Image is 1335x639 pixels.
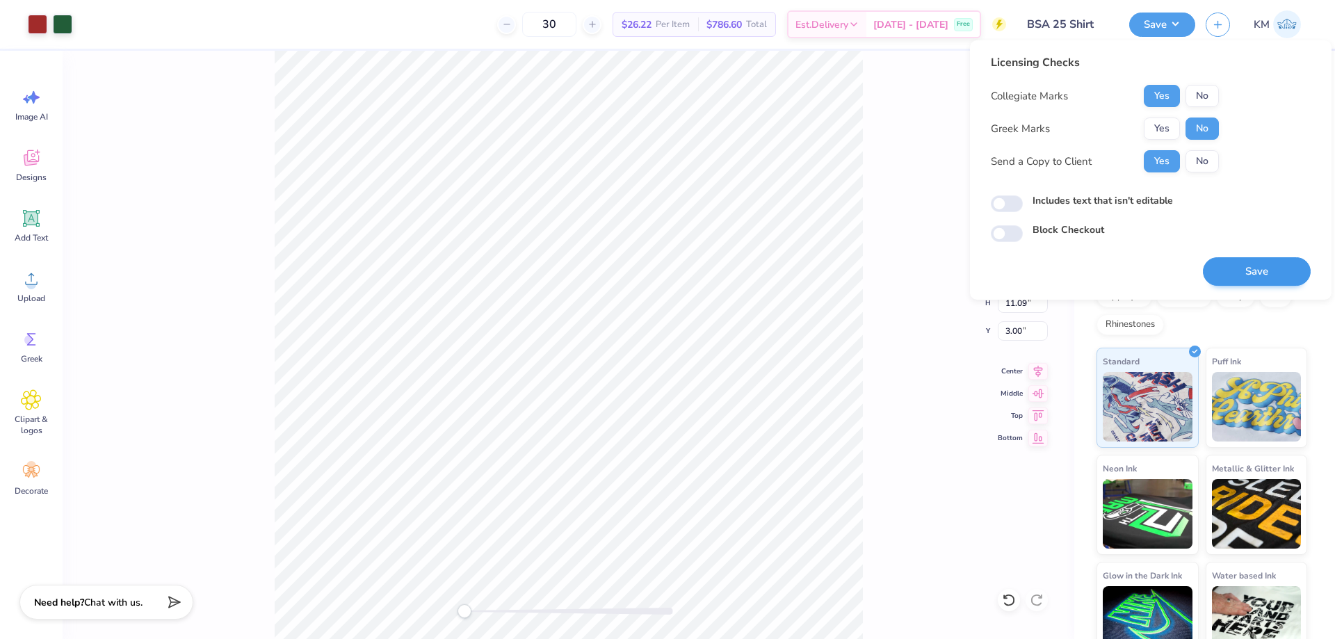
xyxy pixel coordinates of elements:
[998,432,1023,444] span: Bottom
[1033,193,1173,208] label: Includes text that isn't editable
[656,17,690,32] span: Per Item
[706,17,742,32] span: $786.60
[1186,85,1219,107] button: No
[1103,479,1192,549] img: Neon Ink
[1186,150,1219,172] button: No
[1212,479,1302,549] img: Metallic & Glitter Ink
[1103,354,1140,369] span: Standard
[1247,10,1307,38] a: KM
[1103,372,1192,442] img: Standard
[8,414,54,436] span: Clipart & logos
[21,353,42,364] span: Greek
[458,604,471,618] div: Accessibility label
[1203,257,1311,286] button: Save
[1144,150,1180,172] button: Yes
[991,54,1219,71] div: Licensing Checks
[1144,118,1180,140] button: Yes
[1273,10,1301,38] img: Karl Michael Narciza
[16,172,47,183] span: Designs
[1212,461,1294,476] span: Metallic & Glitter Ink
[998,366,1023,377] span: Center
[1254,17,1270,33] span: KM
[84,596,143,609] span: Chat with us.
[1212,568,1276,583] span: Water based Ink
[1144,85,1180,107] button: Yes
[873,17,948,32] span: [DATE] - [DATE]
[15,232,48,243] span: Add Text
[1033,223,1104,237] label: Block Checkout
[998,388,1023,399] span: Middle
[1212,372,1302,442] img: Puff Ink
[1017,10,1119,38] input: Untitled Design
[622,17,652,32] span: $26.22
[957,19,970,29] span: Free
[15,485,48,496] span: Decorate
[998,410,1023,421] span: Top
[1212,354,1241,369] span: Puff Ink
[522,12,576,37] input: – –
[1103,568,1182,583] span: Glow in the Dark Ink
[34,596,84,609] strong: Need help?
[1097,314,1164,335] div: Rhinestones
[15,111,48,122] span: Image AI
[1103,461,1137,476] span: Neon Ink
[1186,118,1219,140] button: No
[1129,13,1195,37] button: Save
[746,17,767,32] span: Total
[991,154,1092,170] div: Send a Copy to Client
[795,17,848,32] span: Est. Delivery
[17,293,45,304] span: Upload
[991,88,1068,104] div: Collegiate Marks
[991,121,1050,137] div: Greek Marks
